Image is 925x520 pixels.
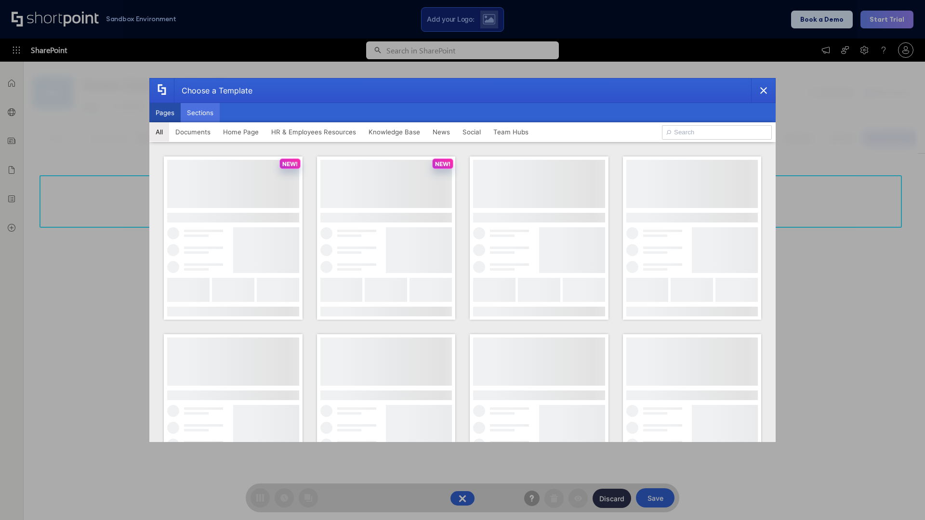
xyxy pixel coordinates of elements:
div: template selector [149,78,776,442]
button: Pages [149,103,181,122]
button: Documents [169,122,217,142]
input: Search [662,125,772,140]
button: Team Hubs [487,122,535,142]
button: All [149,122,169,142]
button: Sections [181,103,220,122]
button: Knowledge Base [362,122,426,142]
p: NEW! [435,160,450,168]
p: NEW! [282,160,298,168]
div: Choose a Template [174,78,252,103]
button: Home Page [217,122,265,142]
iframe: Chat Widget [877,474,925,520]
button: News [426,122,456,142]
button: HR & Employees Resources [265,122,362,142]
button: Social [456,122,487,142]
